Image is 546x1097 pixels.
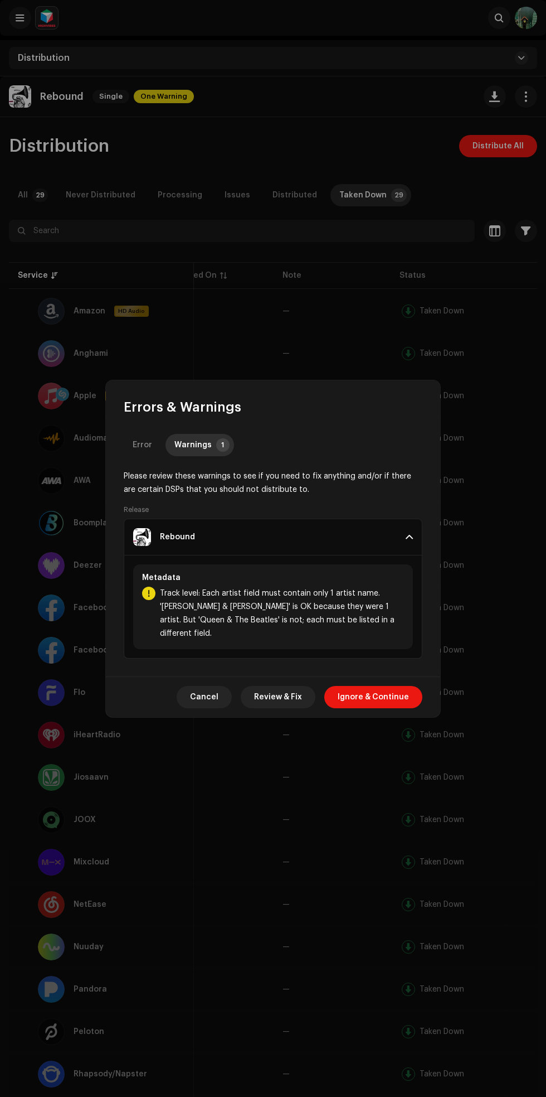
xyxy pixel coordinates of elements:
div: Warnings [174,434,212,456]
label: Release [124,505,149,514]
p-accordion-header: Rebound [124,519,422,555]
div: Error [133,434,152,456]
span: Review & Fix [254,686,302,708]
span: Ignore & Continue [338,686,409,708]
button: Review & Fix [241,686,315,708]
div: Rebound [160,533,195,542]
img: 368c278d-cb63-4e0b-b3ef-66d587f3b439 [133,528,151,546]
button: Ignore & Continue [324,686,422,708]
span: Cancel [190,686,218,708]
span: Errors & Warnings [124,398,241,416]
p-badge: 1 [216,438,230,452]
div: Metadata [142,573,404,582]
span: Track level: Each artist field must contain only 1 artist name. '[PERSON_NAME] & [PERSON_NAME]' i... [160,587,404,640]
div: Please review these warnings to see if you need to fix anything and/or if there are certain DSPs ... [124,470,422,496]
p-accordion-content: Rebound [124,555,422,659]
button: Cancel [177,686,232,708]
